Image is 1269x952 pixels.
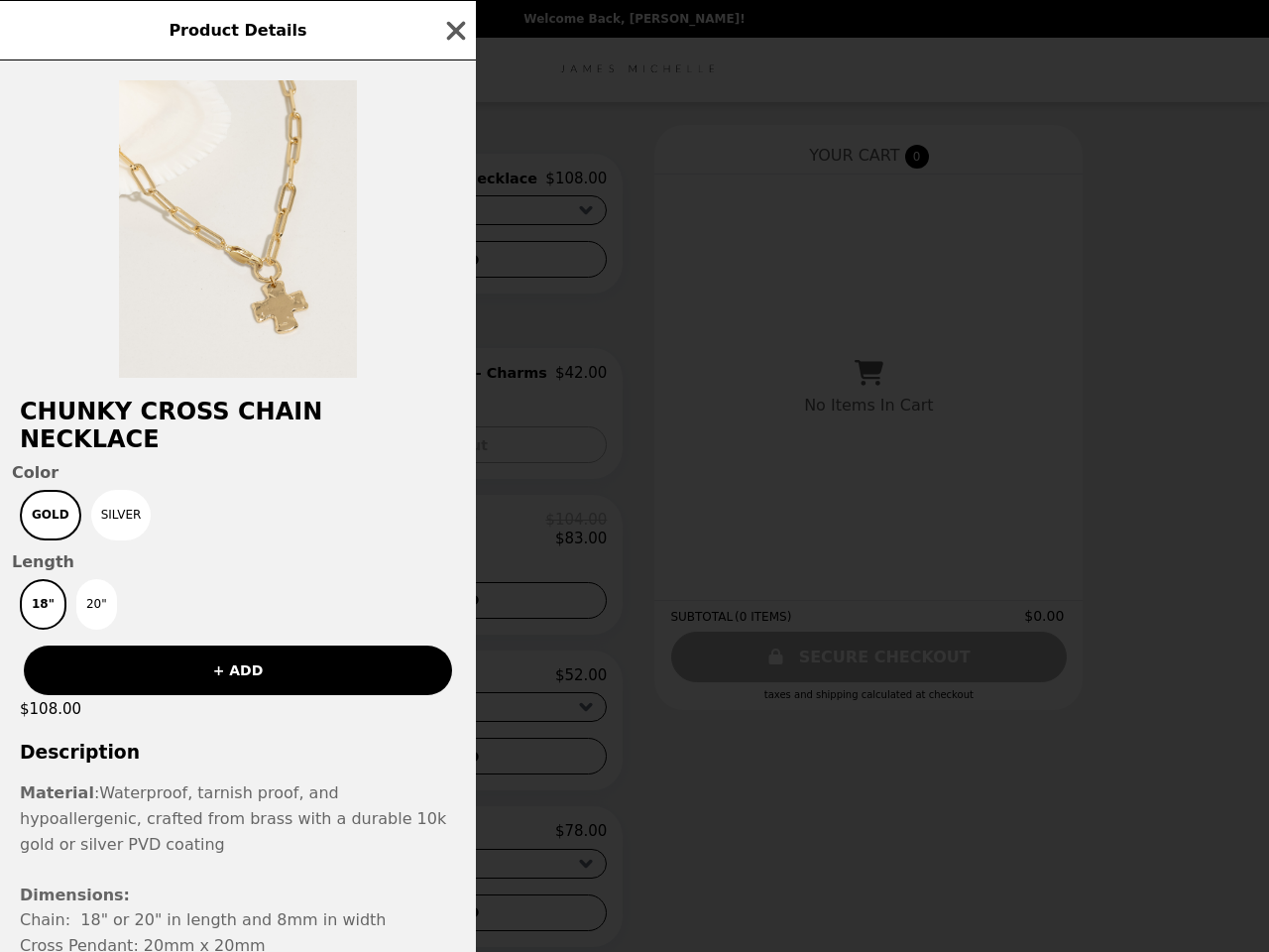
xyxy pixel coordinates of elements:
button: 20" [76,579,117,630]
button: Silver [91,490,152,540]
span: Product Details [169,21,306,40]
span: Length [12,552,464,571]
button: 18" [20,579,66,630]
button: Gold [20,490,81,540]
span: Waterproof, tarnish proof, and hypoallergenic, crafted from brass with a durable 10k gold or silv... [20,783,446,853]
b: Dimensions: [20,886,130,904]
span: Color [12,463,464,482]
strong: Material [20,783,94,802]
button: + ADD [24,646,452,695]
span: Chain: 18" or 20" in length and 8mm in width [20,910,386,929]
div: : [20,780,456,857]
img: Gold / 18" [119,80,357,378]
